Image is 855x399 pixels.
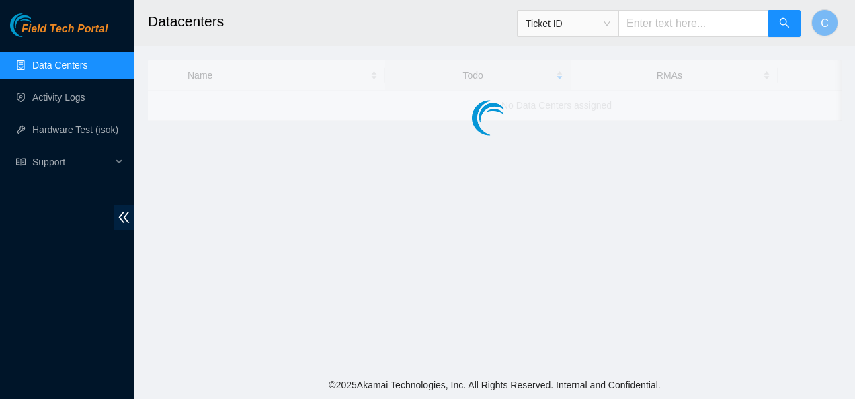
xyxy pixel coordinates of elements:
button: C [811,9,838,36]
span: Support [32,148,112,175]
img: Akamai Technologies [10,13,68,37]
span: Ticket ID [526,13,610,34]
a: Activity Logs [32,92,85,103]
span: search [779,17,790,30]
a: Data Centers [32,60,87,71]
span: Field Tech Portal [22,23,108,36]
span: C [821,15,829,32]
span: read [16,157,26,167]
span: double-left [114,205,134,230]
button: search [768,10,801,37]
a: Hardware Test (isok) [32,124,118,135]
input: Enter text here... [618,10,769,37]
a: Akamai TechnologiesField Tech Portal [10,24,108,42]
footer: © 2025 Akamai Technologies, Inc. All Rights Reserved. Internal and Confidential. [134,371,855,399]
